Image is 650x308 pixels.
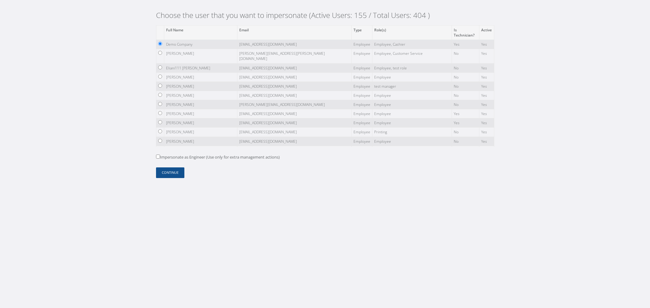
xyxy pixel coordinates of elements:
td: No [452,137,479,146]
td: Printing [372,128,452,137]
td: [PERSON_NAME] [164,49,237,63]
td: [PERSON_NAME] [164,91,237,100]
td: test manager [372,82,452,91]
td: Employee [352,146,372,155]
td: Yes [452,40,479,49]
td: [PERSON_NAME] [164,118,237,128]
td: Yes [479,40,494,49]
td: Yes [479,72,494,82]
td: Yes [479,82,494,91]
td: No [452,63,479,72]
td: [PERSON_NAME] [164,137,237,146]
td: [PERSON_NAME] [164,109,237,118]
td: Employee [372,118,452,128]
td: Eliani111 [PERSON_NAME] [164,63,237,72]
td: No [452,49,479,63]
td: Employee [372,137,452,146]
td: [EMAIL_ADDRESS][DOMAIN_NAME] [237,137,352,146]
td: Yes [479,63,494,72]
td: [EMAIL_ADDRESS][DOMAIN_NAME] [237,91,352,100]
td: [EMAIL_ADDRESS][DOMAIN_NAME] [237,82,352,91]
th: Full Name [164,25,237,40]
td: Employee [352,109,372,118]
td: Employee, Customer Service [372,49,452,63]
th: Is Technician? [452,25,479,40]
td: Employee [352,118,372,128]
td: Yes [479,91,494,100]
td: Yes [479,118,494,128]
td: No [452,100,479,109]
th: Active [479,25,494,40]
td: Employee [352,91,372,100]
td: [EMAIL_ADDRESS][DOMAIN_NAME] [237,40,352,49]
td: Yes [479,49,494,63]
td: [PERSON_NAME][EMAIL_ADDRESS][PERSON_NAME][DOMAIN_NAME] [237,49,352,63]
td: Employee [352,63,372,72]
td: Employee [352,40,372,49]
td: Employee [352,49,372,63]
td: [PERSON_NAME] [164,100,237,109]
td: [PERSON_NAME] [164,82,237,91]
td: Yes [452,118,479,128]
td: No [452,91,479,100]
td: [PERSON_NAME] [164,72,237,82]
td: Employee [372,146,452,155]
td: [EMAIL_ADDRESS][DOMAIN_NAME] [237,63,352,72]
td: [EMAIL_ADDRESS][DOMAIN_NAME] [237,109,352,118]
h2: Choose the user that you want to impersonate (Active Users: 155 / Total Users: 404 ) [156,11,494,20]
td: Employee, Cashier [372,40,452,49]
th: Role(s) [372,25,452,40]
th: Type [352,25,372,40]
td: Yes [479,146,494,155]
td: Employee [352,82,372,91]
td: Employee [372,109,452,118]
td: [PERSON_NAME] [164,128,237,137]
td: Employee [352,137,372,146]
td: Yes [479,128,494,137]
td: Employee [352,72,372,82]
td: No [452,72,479,82]
td: Demo Company [164,40,237,49]
td: [PERSON_NAME] [164,146,237,155]
td: [EMAIL_ADDRESS][DOMAIN_NAME] [237,128,352,137]
td: [PERSON_NAME][EMAIL_ADDRESS][DOMAIN_NAME] [237,146,352,155]
td: Yes [479,109,494,118]
td: Yes [479,137,494,146]
td: Yes [479,100,494,109]
td: No [452,146,479,155]
td: Employee [372,91,452,100]
td: [EMAIL_ADDRESS][DOMAIN_NAME] [237,72,352,82]
td: Employee [372,72,452,82]
td: No [452,128,479,137]
td: No [452,82,479,91]
td: [PERSON_NAME][EMAIL_ADDRESS][DOMAIN_NAME] [237,100,352,109]
td: Employee, test role [372,63,452,72]
input: Impersonate as Engineer (Use only for extra management actions) [156,155,160,159]
td: [EMAIL_ADDRESS][DOMAIN_NAME] [237,118,352,128]
button: Continue [156,167,184,178]
label: Impersonate as Engineer (Use only for extra management actions) [156,154,280,160]
th: Email [237,25,352,40]
td: Yes [452,109,479,118]
td: Employee [372,100,452,109]
td: Employee [352,128,372,137]
td: Employee [352,100,372,109]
